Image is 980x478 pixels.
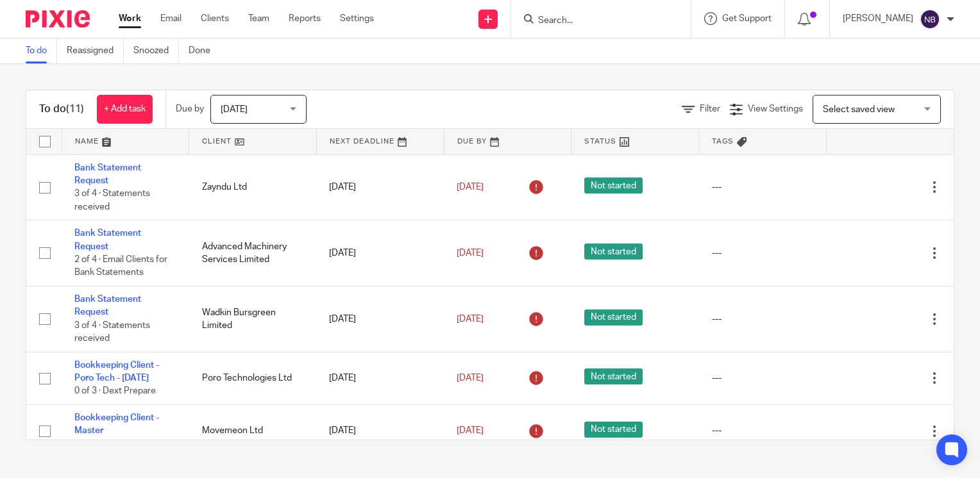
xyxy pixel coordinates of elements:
[74,255,167,277] span: 2 of 4 · Email Clients for Bank Statements
[74,361,159,383] a: Bookkeeping Client - Poro Tech - [DATE]
[457,183,484,192] span: [DATE]
[537,15,652,27] input: Search
[39,103,84,116] h1: To do
[221,105,248,114] span: [DATE]
[74,229,141,251] a: Bank Statement Request
[176,103,204,115] p: Due by
[712,313,814,326] div: ---
[189,154,317,220] td: Zayndu Ltd
[316,352,444,404] td: [DATE]
[74,413,159,435] a: Bookkeeping Client - Master
[584,309,643,326] span: Not started
[316,154,444,220] td: [DATE]
[189,405,317,457] td: Movemeon Ltd
[74,321,150,343] span: 3 of 4 · Statements received
[119,12,141,25] a: Work
[97,95,153,124] a: + Add task
[316,286,444,352] td: [DATE]
[201,12,229,25] a: Clients
[26,38,57,63] a: To do
[712,181,814,194] div: ---
[748,104,803,113] span: View Settings
[700,104,720,113] span: Filter
[66,104,84,114] span: (11)
[584,368,643,384] span: Not started
[457,315,484,324] span: [DATE]
[74,163,141,185] a: Bank Statement Request
[189,38,220,63] a: Done
[340,12,374,25] a: Settings
[189,352,317,404] td: Poro Technologies Ltd
[712,424,814,437] div: ---
[712,138,734,145] span: Tags
[457,374,484,383] span: [DATE]
[74,387,156,396] span: 0 of 3 · Dext Prepare
[189,220,317,286] td: Advanced Machinery Services Limited
[584,422,643,438] span: Not started
[248,12,269,25] a: Team
[843,12,913,25] p: [PERSON_NAME]
[457,249,484,258] span: [DATE]
[189,286,317,352] td: Wadkin Bursgreen Limited
[316,220,444,286] td: [DATE]
[823,105,895,114] span: Select saved view
[584,243,643,260] span: Not started
[920,9,940,29] img: svg%3E
[457,426,484,435] span: [DATE]
[74,189,150,211] span: 3 of 4 · Statements received
[67,38,124,63] a: Reassigned
[74,295,141,317] a: Bank Statement Request
[584,177,643,194] span: Not started
[316,405,444,457] td: [DATE]
[712,372,814,384] div: ---
[722,14,772,23] span: Get Support
[712,247,814,260] div: ---
[289,12,321,25] a: Reports
[26,10,90,28] img: Pixie
[133,38,179,63] a: Snoozed
[160,12,182,25] a: Email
